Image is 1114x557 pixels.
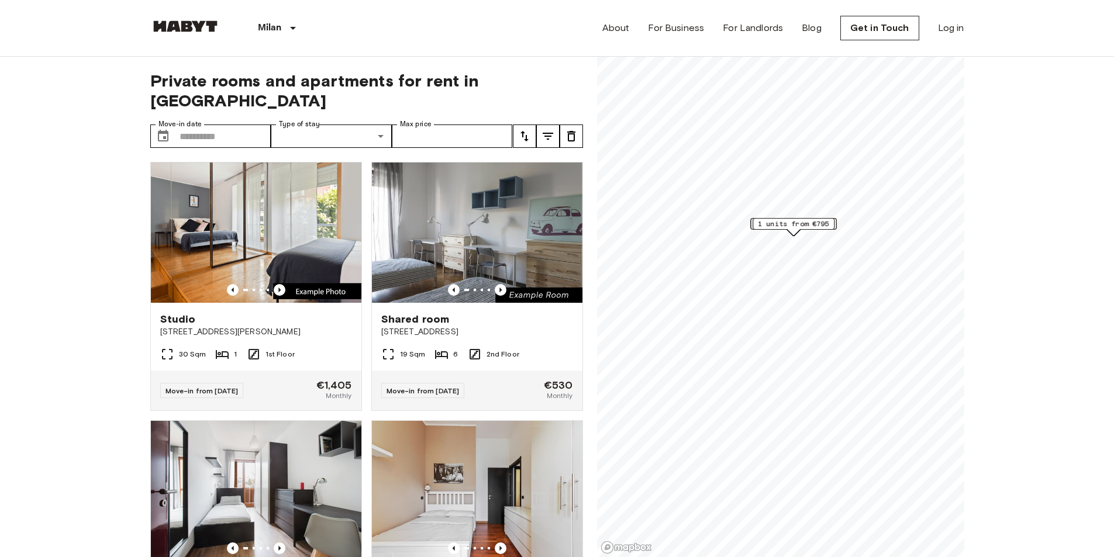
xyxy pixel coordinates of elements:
[648,21,704,35] a: For Business
[938,21,964,35] a: Log in
[227,284,239,296] button: Previous image
[602,21,630,35] a: About
[448,284,460,296] button: Previous image
[160,326,352,338] span: [STREET_ADDRESS][PERSON_NAME]
[316,380,352,390] span: €1,405
[723,21,783,35] a: For Landlords
[840,16,919,40] a: Get in Touch
[601,541,652,554] a: Mapbox logo
[274,284,285,296] button: Previous image
[234,349,237,359] span: 1
[371,162,583,411] a: Marketing picture of unit IT-14-029-003-04HPrevious imagePrevious imageShared room[STREET_ADDRESS...
[400,349,426,359] span: 19 Sqm
[150,20,220,32] img: Habyt
[150,71,583,110] span: Private rooms and apartments for rent in [GEOGRAPHIC_DATA]
[381,312,450,326] span: Shared room
[753,218,834,236] div: Map marker
[265,349,295,359] span: 1st Floor
[544,380,573,390] span: €530
[151,124,175,148] button: Choose date
[372,162,582,303] img: Marketing picture of unit IT-14-029-003-04H
[158,119,202,129] label: Move-in date
[448,542,460,554] button: Previous image
[487,349,519,359] span: 2nd Floor
[513,124,536,148] button: tune
[536,124,560,148] button: tune
[547,390,572,401] span: Monthly
[160,312,196,326] span: Studio
[151,162,361,303] img: Marketing picture of unit IT-14-001-002-01H
[400,119,432,129] label: Max price
[279,119,320,129] label: Type of stay
[495,542,506,554] button: Previous image
[802,21,822,35] a: Blog
[274,542,285,554] button: Previous image
[560,124,583,148] button: tune
[387,386,460,395] span: Move-in from [DATE]
[150,162,362,411] a: Marketing picture of unit IT-14-001-002-01HPrevious imagePrevious imageStudio[STREET_ADDRESS][PER...
[381,326,573,338] span: [STREET_ADDRESS]
[227,542,239,554] button: Previous image
[179,349,206,359] span: 30 Sqm
[758,219,829,229] span: 1 units from €795
[453,349,458,359] span: 6
[258,21,282,35] p: Milan
[165,386,239,395] span: Move-in from [DATE]
[750,218,836,236] div: Map marker
[495,284,506,296] button: Previous image
[326,390,351,401] span: Monthly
